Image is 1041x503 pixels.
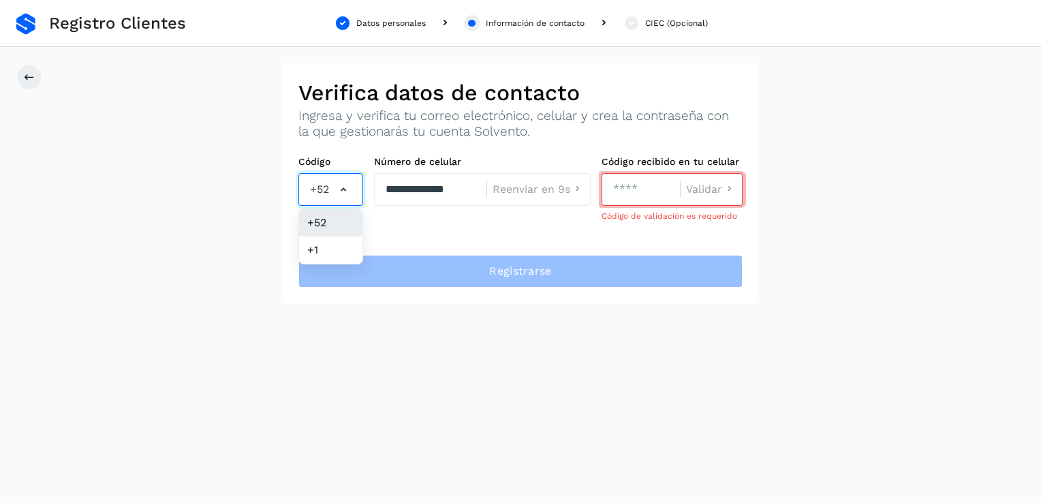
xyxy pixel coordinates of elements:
span: Reenviar en 9s [493,184,570,195]
label: Código [298,156,363,168]
span: Validar [686,184,722,195]
button: Reenviar en 9s [493,182,585,196]
label: Número de celular [374,156,591,168]
h2: Verifica datos de contacto [298,80,743,106]
p: Ingresa y verifica tu correo electrónico, celular y crea la contraseña con la que gestionarás tu ... [298,108,743,140]
label: Código recibido en tu celular [602,156,743,168]
span: +52 [310,181,329,198]
button: Validar [686,182,736,196]
div: CIEC (Opcional) [645,17,708,29]
span: Registro Clientes [49,14,186,33]
div: Datos personales [356,17,426,29]
button: Registrarse [298,255,743,288]
li: +52 [299,209,362,237]
li: +1 [299,237,362,264]
span: Registrarse [489,264,551,279]
div: Información de contacto [486,17,585,29]
span: Código de validación es requerido [602,211,737,221]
